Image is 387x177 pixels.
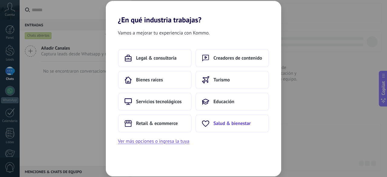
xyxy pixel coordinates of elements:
span: Servicios tecnológicos [136,99,182,105]
button: Educación [195,93,269,111]
span: Turismo [213,77,230,83]
span: Legal & consultoría [136,55,177,61]
button: Ver más opciones o ingresa la tuya [118,137,189,145]
span: Salud & bienestar [213,120,251,126]
button: Servicios tecnológicos [118,93,192,111]
button: Salud & bienestar [195,114,269,133]
button: Creadores de contenido [195,49,269,67]
button: Retail & ecommerce [118,114,192,133]
button: Bienes raíces [118,71,192,89]
span: Bienes raíces [136,77,163,83]
button: Turismo [195,71,269,89]
span: Educación [213,99,234,105]
span: Vamos a mejorar tu experiencia con Kommo. [118,29,210,37]
span: Retail & ecommerce [136,120,178,126]
button: Legal & consultoría [118,49,192,67]
span: Creadores de contenido [213,55,262,61]
h2: ¿En qué industria trabajas? [106,1,281,24]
